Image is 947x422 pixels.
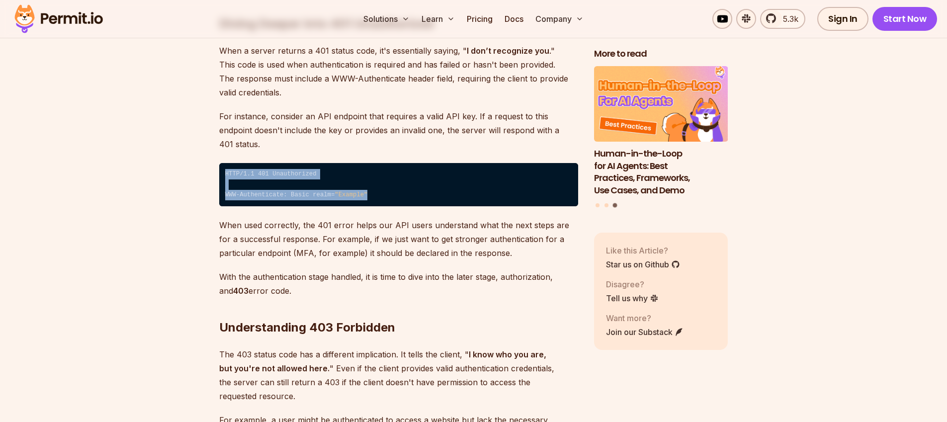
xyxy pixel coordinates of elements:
code: HTTP/1.1 401 Unauthorized ⁠ WWW-Authenticate: Basic realm= [219,163,578,207]
p: For instance, consider an API endpoint that requires a valid API key. If a request to this endpoi... [219,109,578,151]
p: With the authentication stage handled, it is time to dive into the later stage, authorization, an... [219,270,578,298]
p: When used correctly, the 401 error helps our API users understand what the next steps are for a s... [219,218,578,260]
h3: Human-in-the-Loop for AI Agents: Best Practices, Frameworks, Use Cases, and Demo [594,147,728,196]
div: Posts [594,66,728,209]
a: Join our Substack [606,326,684,338]
a: Tell us why [606,292,659,304]
img: Permit logo [10,2,107,36]
a: Docs [501,9,527,29]
strong: 403 [233,286,249,296]
h2: Understanding 403 Forbidden [219,280,578,336]
h2: More to read [594,48,728,60]
span: "Example" [335,191,367,198]
a: Pricing [463,9,497,29]
a: Start Now [872,7,938,31]
a: Human-in-the-Loop for AI Agents: Best Practices, Frameworks, Use Cases, and DemoHuman-in-the-Loop... [594,66,728,197]
a: Star us on Github [606,258,680,270]
a: Sign In [817,7,868,31]
button: Solutions [359,9,414,29]
strong: I don’t recognize you [467,46,549,56]
button: Company [531,9,588,29]
button: Learn [418,9,459,29]
img: Human-in-the-Loop for AI Agents: Best Practices, Frameworks, Use Cases, and Demo [594,66,728,142]
p: The 403 status code has a different implication. It tells the client, " " Even if the client prov... [219,347,578,403]
button: Go to slide 3 [613,203,617,207]
p: Like this Article? [606,244,680,256]
button: Go to slide 2 [604,203,608,207]
a: 5.3k [760,9,805,29]
button: Go to slide 1 [596,203,600,207]
p: Want more? [606,312,684,324]
span: 5.3k [777,13,798,25]
p: When a server returns a 401 status code, it's essentially saying, " ." This code is used when aut... [219,44,578,99]
p: Disagree? [606,278,659,290]
li: 3 of 3 [594,66,728,197]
